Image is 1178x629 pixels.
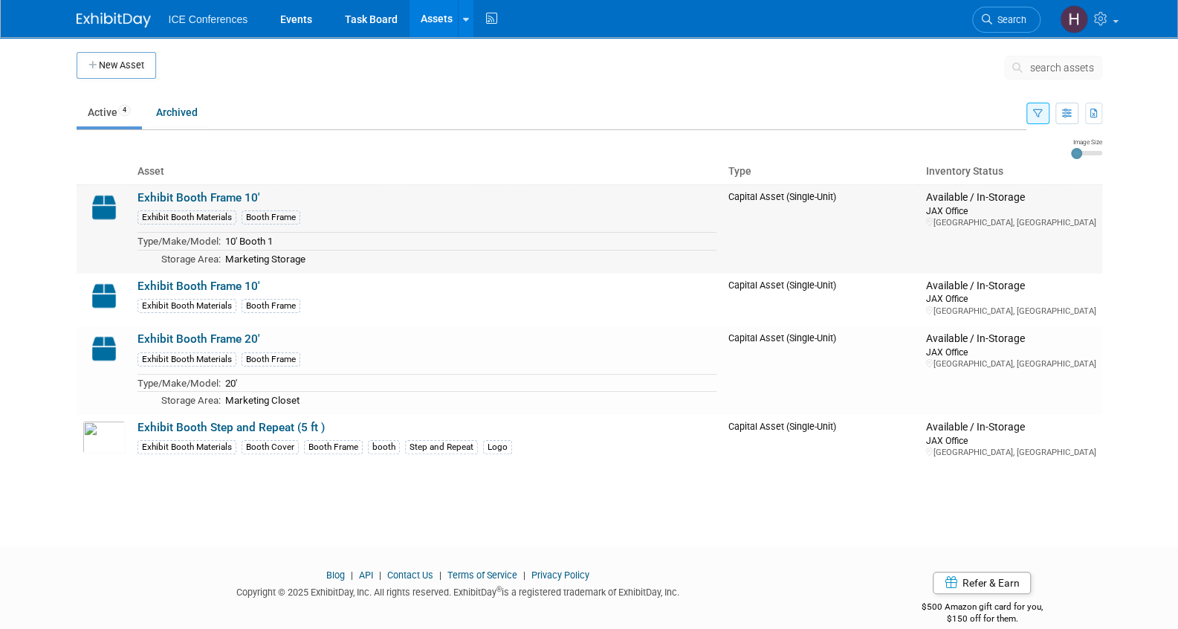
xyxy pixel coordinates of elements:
a: Active4 [77,98,142,126]
img: ExhibitDay [77,13,151,28]
img: Capital-Asset-Icon-2.png [82,191,126,224]
td: 10' Booth 1 [221,233,716,251]
div: Copyright © 2025 ExhibitDay, Inc. All rights reserved. ExhibitDay is a registered trademark of Ex... [77,582,841,599]
div: JAX Office [925,292,1096,305]
span: | [375,570,385,581]
div: Available / In-Storage [925,191,1096,204]
td: Type/Make/Model: [137,233,221,251]
div: Booth Frame [304,440,363,454]
img: Capital-Asset-Icon-2.png [82,332,126,365]
img: Capital-Asset-Icon-2.png [82,280,126,312]
a: Privacy Policy [531,570,589,581]
div: $500 Amazon gift card for you, [862,591,1102,625]
div: Booth Frame [242,352,300,367]
a: Terms of Service [447,570,517,581]
td: Capital Asset (Single-Unit) [722,326,920,415]
div: JAX Office [925,346,1096,358]
a: Refer & Earn [933,572,1031,594]
td: Capital Asset (Single-Unit) [722,184,920,273]
th: Asset [132,159,722,184]
div: Exhibit Booth Materials [137,299,236,313]
div: JAX Office [925,204,1096,217]
div: Available / In-Storage [925,332,1096,346]
div: Booth Cover [242,440,299,454]
td: Marketing Storage [221,250,716,267]
div: booth [368,440,400,454]
th: Type [722,159,920,184]
sup: ® [496,585,502,593]
a: Exhibit Booth Frame 20' [137,332,260,346]
a: API [359,570,373,581]
a: Exhibit Booth Step and Repeat (5 ft ) [137,421,325,434]
img: Heidi Drashin [1060,5,1088,33]
td: 20' [221,374,716,392]
a: Blog [326,570,345,581]
span: Search [992,14,1026,25]
div: Available / In-Storage [925,421,1096,434]
div: Image Size [1071,138,1102,146]
span: | [436,570,445,581]
div: $150 off for them. [862,613,1102,625]
div: Exhibit Booth Materials [137,440,236,454]
a: Exhibit Booth Frame 10' [137,191,260,204]
span: ICE Conferences [169,13,248,25]
div: [GEOGRAPHIC_DATA], [GEOGRAPHIC_DATA] [925,217,1096,228]
a: Exhibit Booth Frame 10' [137,280,260,293]
span: Storage Area: [161,395,221,406]
div: Logo [483,440,512,454]
div: [GEOGRAPHIC_DATA], [GEOGRAPHIC_DATA] [925,447,1096,458]
div: Booth Frame [242,299,300,313]
button: New Asset [77,52,156,79]
a: Search [972,7,1041,33]
span: search assets [1030,62,1094,74]
div: Step and Repeat [405,440,478,454]
a: Archived [145,98,209,126]
div: Booth Frame [242,210,300,225]
div: [GEOGRAPHIC_DATA], [GEOGRAPHIC_DATA] [925,358,1096,370]
td: Capital Asset (Single-Unit) [722,274,920,327]
span: 4 [118,105,131,116]
button: search assets [1004,56,1102,80]
div: Exhibit Booth Materials [137,352,236,367]
td: Type/Make/Model: [137,374,221,392]
td: Capital Asset (Single-Unit) [722,415,920,475]
span: | [347,570,357,581]
span: | [520,570,529,581]
a: Contact Us [387,570,433,581]
div: Exhibit Booth Materials [137,210,236,225]
span: Storage Area: [161,254,221,265]
div: JAX Office [925,434,1096,447]
div: [GEOGRAPHIC_DATA], [GEOGRAPHIC_DATA] [925,306,1096,317]
td: Marketing Closet [221,392,716,409]
div: Available / In-Storage [925,280,1096,293]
